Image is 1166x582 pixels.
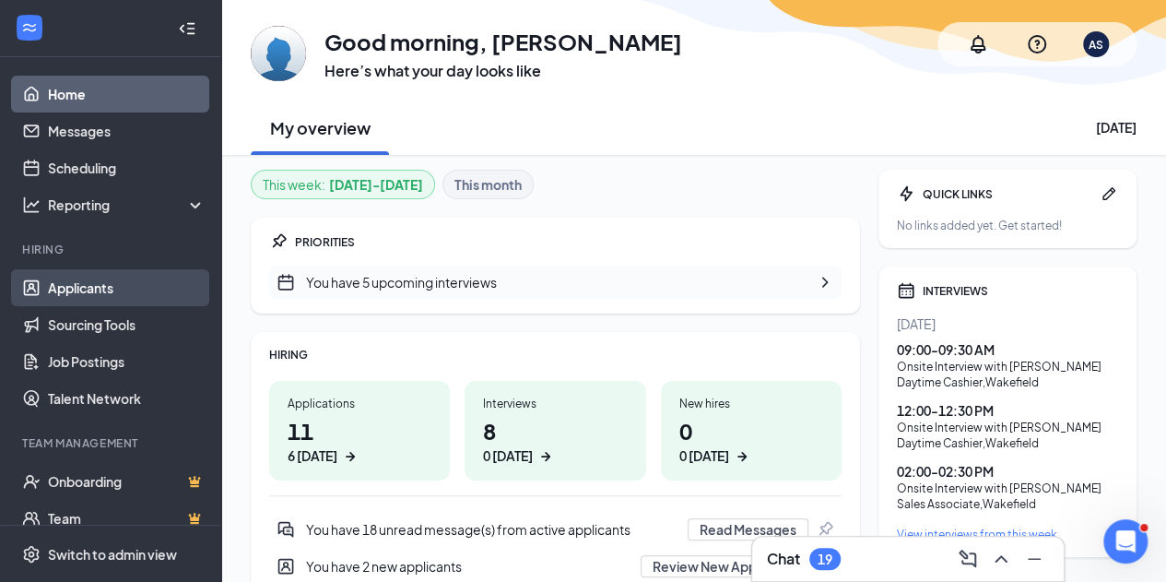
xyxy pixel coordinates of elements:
div: 6 [DATE] [288,446,337,466]
svg: Pin [269,232,288,251]
div: PRIORITIES [295,234,842,250]
svg: ComposeMessage [957,548,979,570]
button: ComposeMessage [953,544,983,574]
div: New hires [679,396,823,411]
b: This month [454,174,522,195]
svg: Bolt [897,184,915,203]
a: DoubleChatActiveYou have 18 unread message(s) from active applicantsRead MessagesPin [269,511,842,548]
button: Minimize [1019,544,1049,574]
a: Applicants [48,269,206,306]
h1: 8 [483,415,627,466]
h3: Chat [767,549,800,569]
div: Switch to admin view [48,545,177,564]
div: You have 18 unread message(s) from active applicants [306,520,677,539]
svg: ArrowRight [341,447,359,466]
div: 0 [DATE] [679,446,729,466]
div: Applications [288,396,431,411]
svg: ChevronRight [816,273,834,291]
button: Review New Applicants [641,555,808,577]
div: Onsite Interview with [PERSON_NAME] [897,359,1118,374]
div: Onsite Interview with [PERSON_NAME] [897,481,1118,496]
svg: UserEntity [277,557,295,576]
svg: Analysis [22,196,41,214]
svg: Collapse [178,19,196,38]
div: QUICK LINKS [923,186,1092,202]
svg: ArrowRight [733,447,751,466]
div: [DATE] [1096,118,1137,137]
svg: WorkstreamLogo [20,18,39,37]
button: ChevronUp [986,544,1016,574]
div: 09:00 - 09:30 AM [897,340,1118,359]
h1: Good morning, [PERSON_NAME] [324,26,682,57]
svg: DoubleChatActive [277,520,295,539]
a: Applications116 [DATE]ArrowRight [269,381,450,481]
div: 0 [DATE] [483,446,533,466]
a: OnboardingCrown [48,463,206,500]
div: No links added yet. Get started! [897,218,1118,233]
svg: QuestionInfo [1026,33,1048,55]
div: Reporting [48,196,206,214]
svg: Pen [1100,184,1118,203]
div: Sales Associate , Wakefield [897,496,1118,512]
div: 12:00 - 12:30 PM [897,401,1118,420]
h1: 0 [679,415,823,466]
b: [DATE] - [DATE] [329,174,423,195]
div: AS [1089,37,1103,53]
div: INTERVIEWS [923,283,1118,299]
div: Daytime Cashier , Wakefield [897,374,1118,390]
svg: ChevronUp [990,548,1012,570]
h1: 11 [288,415,431,466]
a: CalendarNewYou have 5 upcoming interviewsChevronRight [269,266,842,299]
a: Messages [48,113,206,149]
div: 19 [818,552,832,567]
a: Talent Network [48,380,206,417]
svg: Minimize [1023,548,1045,570]
a: TeamCrown [48,500,206,537]
a: Sourcing Tools [48,306,206,343]
a: Scheduling [48,149,206,186]
h3: Here’s what your day looks like [324,61,682,81]
div: Onsite Interview with [PERSON_NAME] [897,420,1118,435]
a: Interviews80 [DATE]ArrowRight [465,381,645,481]
img: Adam Salk [251,26,306,81]
button: Read Messages [688,518,808,540]
svg: Settings [22,545,41,564]
svg: CalendarNew [277,273,295,291]
a: Home [48,76,206,113]
div: 02:00 - 02:30 PM [897,462,1118,481]
svg: ArrowRight [536,447,555,466]
div: You have 18 unread message(s) from active applicants [269,511,842,548]
div: You have 5 upcoming interviews [306,273,805,291]
a: View interviews from this week [897,527,1118,542]
div: [DATE] [897,315,1118,333]
div: Hiring [22,242,202,257]
div: Interviews [483,396,627,411]
svg: Pin [816,520,834,539]
div: This week : [263,174,423,195]
a: Job Postings [48,343,206,380]
div: Daytime Cashier , Wakefield [897,435,1118,451]
iframe: Intercom live chat [1103,519,1148,564]
svg: Calendar [897,281,915,300]
div: HIRING [269,347,842,362]
svg: Notifications [967,33,989,55]
div: Team Management [22,435,202,451]
div: You have 5 upcoming interviews [269,266,842,299]
a: New hires00 [DATE]ArrowRight [661,381,842,481]
div: You have 2 new applicants [306,557,630,576]
h2: My overview [270,116,371,139]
